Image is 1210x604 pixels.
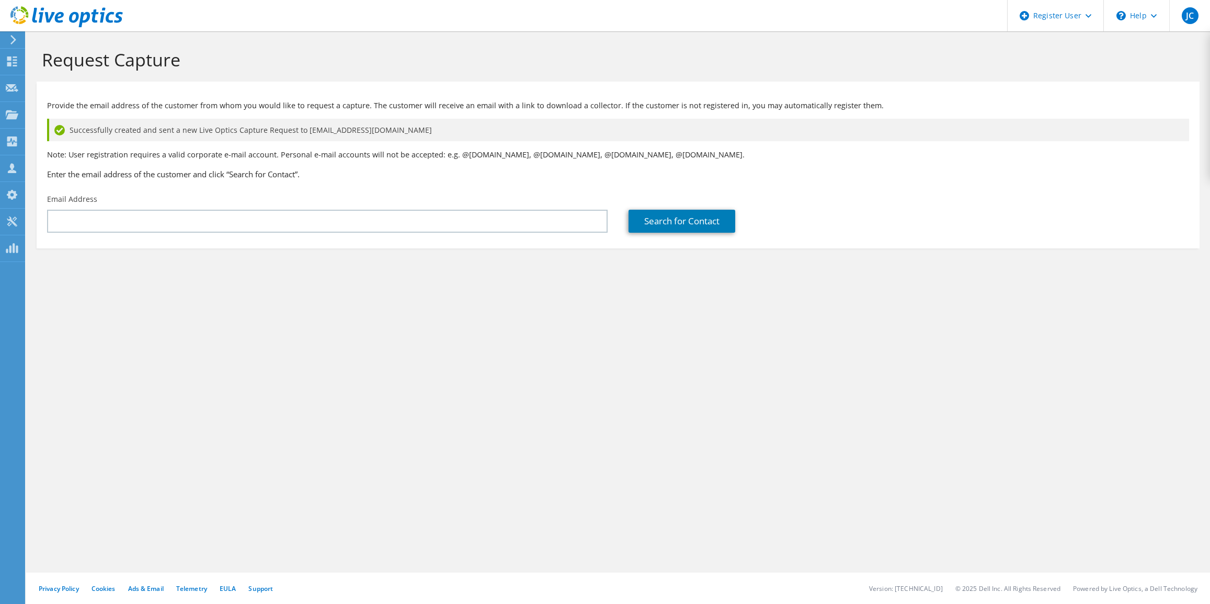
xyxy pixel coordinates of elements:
span: Successfully created and sent a new Live Optics Capture Request to [EMAIL_ADDRESS][DOMAIN_NAME] [70,124,432,136]
h1: Request Capture [42,49,1189,71]
li: Version: [TECHNICAL_ID] [869,584,943,593]
svg: \n [1116,11,1126,20]
p: Note: User registration requires a valid corporate e-mail account. Personal e-mail accounts will ... [47,149,1189,161]
a: Privacy Policy [39,584,79,593]
a: Support [248,584,273,593]
li: © 2025 Dell Inc. All Rights Reserved [955,584,1060,593]
a: Ads & Email [128,584,164,593]
label: Email Address [47,194,97,204]
li: Powered by Live Optics, a Dell Technology [1073,584,1197,593]
a: EULA [220,584,236,593]
p: Provide the email address of the customer from whom you would like to request a capture. The cust... [47,100,1189,111]
a: Telemetry [176,584,207,593]
a: Cookies [92,584,116,593]
a: Search for Contact [629,210,735,233]
h3: Enter the email address of the customer and click “Search for Contact”. [47,168,1189,180]
span: JC [1182,7,1198,24]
